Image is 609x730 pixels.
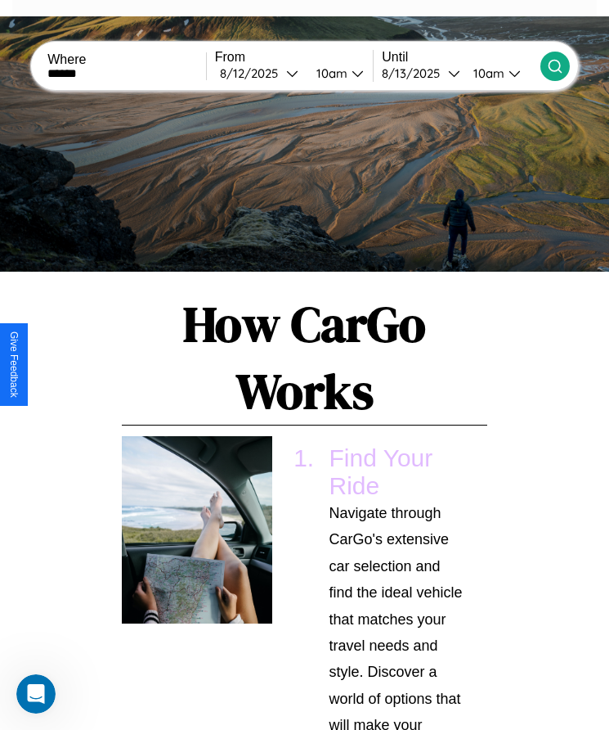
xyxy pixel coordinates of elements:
div: 10am [308,65,352,81]
h1: How CarGo Works [122,291,487,426]
button: 8/12/2025 [215,65,303,82]
div: Give Feedback [8,331,20,398]
label: From [215,50,374,65]
iframe: Intercom live chat [16,674,56,714]
div: 8 / 13 / 2025 [382,65,448,81]
div: 8 / 12 / 2025 [220,65,286,81]
label: Until [382,50,540,65]
button: 10am [460,65,540,82]
div: 10am [465,65,508,81]
button: 10am [303,65,374,82]
label: Where [47,52,206,67]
